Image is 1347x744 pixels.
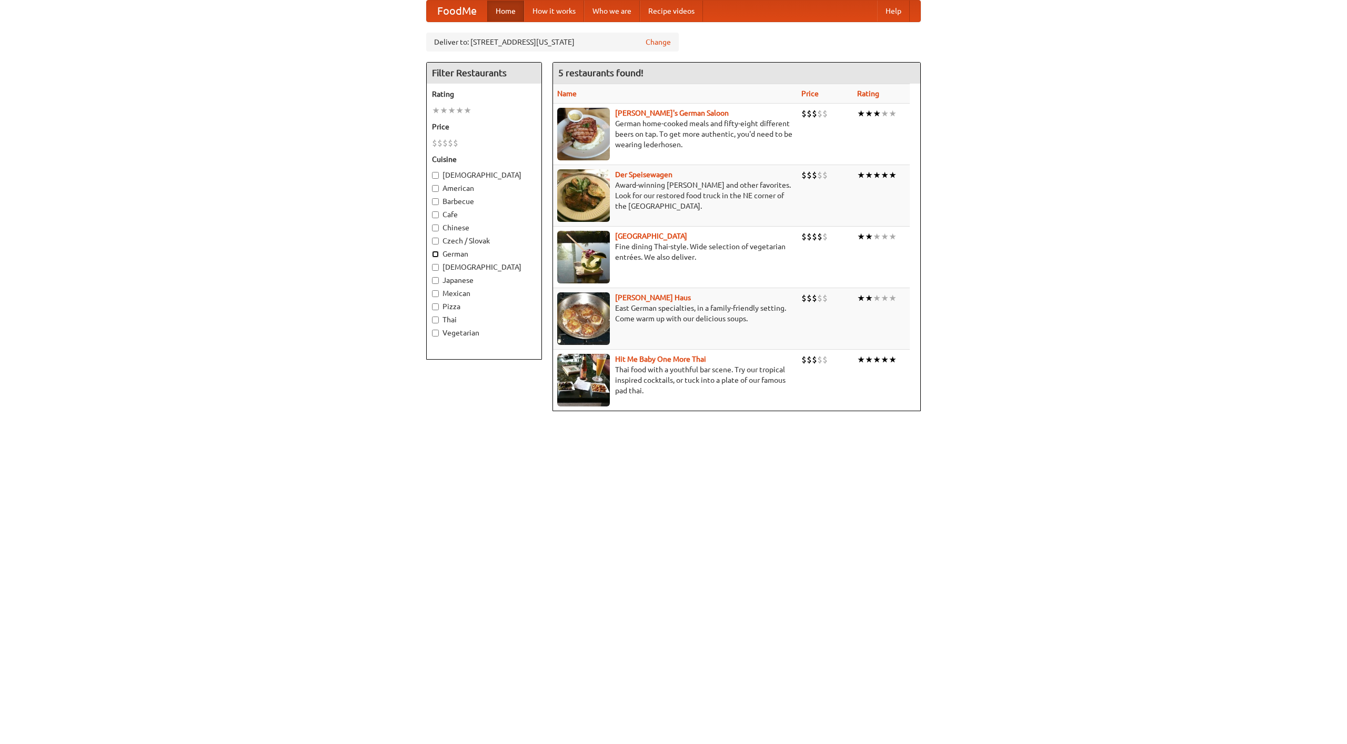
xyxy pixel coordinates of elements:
li: ★ [881,292,889,304]
li: ★ [881,108,889,119]
li: $ [432,137,437,149]
a: Help [877,1,910,22]
img: speisewagen.jpg [557,169,610,222]
li: ★ [464,105,471,116]
li: ★ [873,292,881,304]
h5: Cuisine [432,154,536,165]
li: ★ [456,105,464,116]
li: ★ [857,354,865,365]
a: [PERSON_NAME]'s German Saloon [615,109,729,117]
li: ★ [865,108,873,119]
input: Thai [432,317,439,323]
li: $ [812,354,817,365]
label: Japanese [432,275,536,286]
label: Mexican [432,288,536,299]
li: $ [817,354,822,365]
li: $ [807,231,812,242]
a: FoodMe [427,1,487,22]
li: $ [822,292,828,304]
li: ★ [440,105,448,116]
li: $ [437,137,443,149]
input: [DEMOGRAPHIC_DATA] [432,264,439,271]
li: ★ [889,354,897,365]
li: $ [822,108,828,119]
li: ★ [889,231,897,242]
img: esthers.jpg [557,108,610,160]
input: German [432,251,439,258]
li: ★ [865,231,873,242]
p: Fine dining Thai-style. Wide selection of vegetarian entrées. We also deliver. [557,241,793,262]
label: Pizza [432,301,536,312]
li: $ [443,137,448,149]
label: [DEMOGRAPHIC_DATA] [432,170,536,180]
li: $ [801,354,807,365]
label: Vegetarian [432,328,536,338]
a: Recipe videos [640,1,703,22]
li: $ [801,169,807,181]
li: ★ [873,169,881,181]
a: Hit Me Baby One More Thai [615,355,706,363]
input: Barbecue [432,198,439,205]
img: kohlhaus.jpg [557,292,610,345]
input: Czech / Slovak [432,238,439,244]
li: ★ [889,108,897,119]
li: $ [807,169,812,181]
h5: Rating [432,89,536,99]
li: ★ [857,169,865,181]
ng-pluralize: 5 restaurants found! [558,68,644,78]
li: ★ [881,231,889,242]
li: ★ [873,231,881,242]
li: $ [448,137,453,149]
li: ★ [873,108,881,119]
label: Czech / Slovak [432,236,536,246]
h5: Price [432,121,536,132]
input: Chinese [432,225,439,231]
input: Cafe [432,211,439,218]
li: ★ [857,292,865,304]
input: Vegetarian [432,330,439,337]
li: $ [801,292,807,304]
li: ★ [881,354,889,365]
li: $ [812,169,817,181]
a: [PERSON_NAME] Haus [615,293,691,302]
label: German [432,249,536,259]
label: American [432,183,536,193]
p: East German specialties, in a family-friendly setting. Come warm up with our delicious soups. [557,303,793,324]
label: Barbecue [432,196,536,207]
li: $ [822,231,828,242]
li: $ [817,169,822,181]
label: Cafe [432,209,536,220]
li: ★ [873,354,881,365]
li: $ [812,108,817,119]
li: $ [453,137,458,149]
a: Who we are [584,1,640,22]
h4: Filter Restaurants [427,63,541,84]
li: $ [817,292,822,304]
a: Der Speisewagen [615,170,672,179]
p: Thai food with a youthful bar scene. Try our tropical inspired cocktails, or tuck into a plate of... [557,364,793,396]
li: ★ [432,105,440,116]
a: How it works [524,1,584,22]
div: Deliver to: [STREET_ADDRESS][US_STATE] [426,33,679,52]
li: ★ [889,292,897,304]
p: Award-winning [PERSON_NAME] and other favorites. Look for our restored food truck in the NE corne... [557,180,793,211]
li: $ [812,231,817,242]
input: [DEMOGRAPHIC_DATA] [432,172,439,179]
li: ★ [448,105,456,116]
li: $ [822,169,828,181]
img: satay.jpg [557,231,610,283]
li: $ [801,108,807,119]
li: $ [801,231,807,242]
img: babythai.jpg [557,354,610,406]
input: Pizza [432,303,439,310]
a: Home [487,1,524,22]
li: ★ [857,108,865,119]
input: Japanese [432,277,439,284]
a: Price [801,89,819,98]
a: [GEOGRAPHIC_DATA] [615,232,687,240]
input: American [432,185,439,192]
a: Name [557,89,577,98]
